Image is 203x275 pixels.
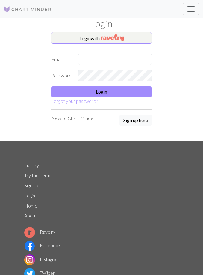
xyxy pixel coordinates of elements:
[183,3,199,15] button: Toggle navigation
[24,229,55,235] a: Ravelry
[48,70,75,81] label: Password
[24,172,51,178] a: Try the demo
[24,203,37,208] a: Home
[48,54,75,65] label: Email
[24,241,35,251] img: Facebook logo
[24,213,37,218] a: About
[119,115,152,127] a: Sign up here
[21,18,182,30] h1: Login
[4,6,51,13] img: Logo
[24,193,35,198] a: Login
[24,227,35,238] img: Ravelry logo
[24,162,39,168] a: Library
[24,242,61,248] a: Facebook
[24,254,35,265] img: Instagram logo
[51,115,97,122] p: New to Chart Minder?
[51,32,152,44] button: Loginwith
[51,98,98,104] a: Forgot your password?
[119,115,152,126] button: Sign up here
[101,34,124,41] img: Ravelry
[24,256,60,262] a: Instagram
[24,182,38,188] a: Sign up
[51,86,152,97] button: Login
